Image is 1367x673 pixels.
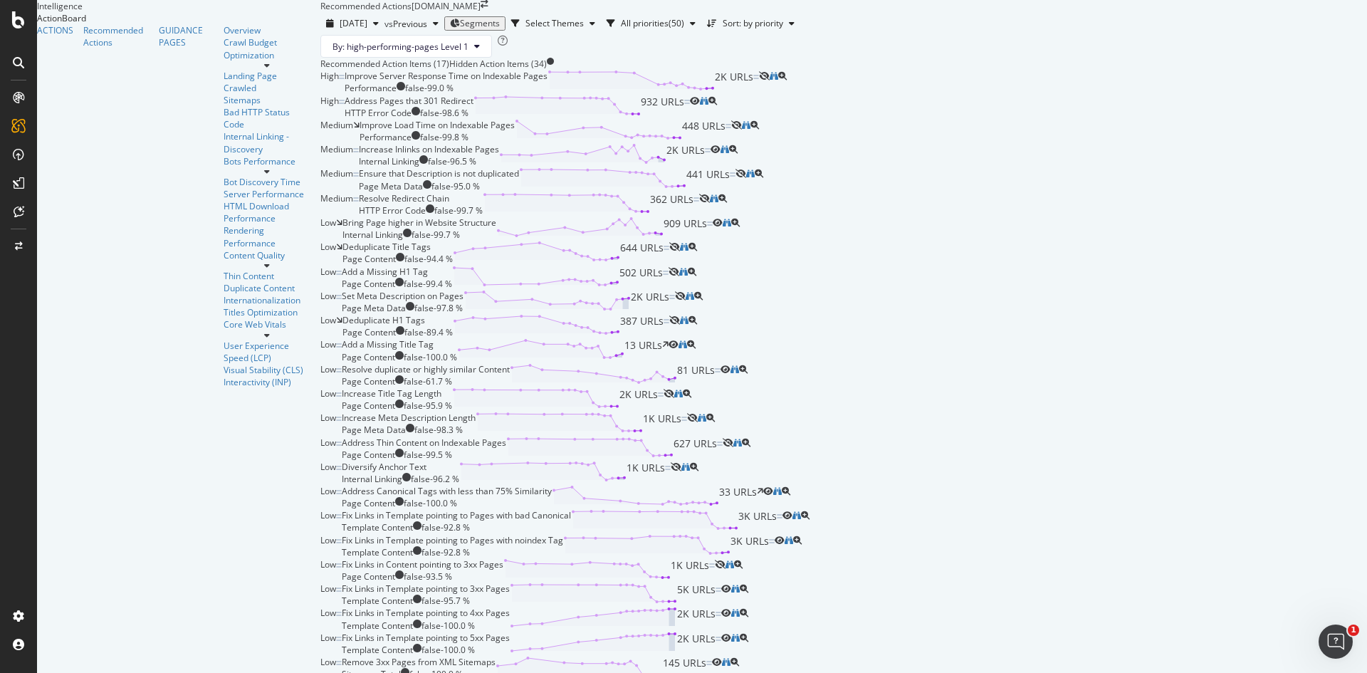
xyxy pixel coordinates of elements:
a: Duplicate Content [224,282,310,294]
div: Core Web Vitals [224,318,310,330]
img: Equal [777,514,782,518]
div: binoculars [746,169,755,178]
div: false - 95.9 % [404,400,452,412]
div: binoculars [731,634,740,642]
span: 644 URLs [620,241,664,265]
div: magnifying-glass-plus [778,72,787,80]
a: binoculars [792,509,801,521]
div: magnifying-glass-plus [688,316,697,325]
div: binoculars [698,414,706,422]
div: binoculars [680,316,688,325]
a: Bot Discovery Time [224,176,310,188]
div: binoculars [679,340,687,349]
div: Recommended Action Items (17) [320,58,449,70]
span: Low [320,216,336,229]
span: Low [320,387,336,400]
div: Titles Optimization [224,306,310,318]
iframe: Intercom live chat [1319,625,1353,659]
img: Equal [336,271,342,275]
div: binoculars [679,268,688,276]
span: By: high-performing-pages Level 1 [332,41,468,53]
span: 13 URLs [624,338,662,362]
button: Select Themes [506,12,601,35]
div: binoculars [681,463,690,471]
div: magnifying-glass-plus [755,169,763,178]
a: binoculars [785,534,793,546]
a: binoculars [742,119,750,131]
img: Equal [336,637,342,641]
img: Equal [730,172,735,177]
div: Thin Content [224,270,310,282]
div: magnifying-glass-plus [742,439,750,447]
div: magnifying-glass-plus [729,145,738,154]
div: Visual Stability (CLS) [224,364,310,376]
div: binoculars [773,487,782,496]
a: Bad HTTP Status Code [224,106,310,130]
span: 2K URLs [715,70,753,94]
a: binoculars [730,363,739,375]
div: eye-slash [723,439,733,447]
div: ActionBoard [37,12,320,24]
a: Internationalization [224,294,310,306]
div: eye [690,97,700,105]
div: Set Meta Description on Pages [342,290,463,302]
img: Equal [717,442,723,446]
span: 2K URLs [666,143,705,167]
div: Page Content [342,278,395,290]
div: eye-slash [664,390,674,398]
div: Increase Inlinks on Indexable Pages [359,143,499,155]
a: binoculars [700,95,708,107]
div: magnifying-glass-plus [687,340,696,349]
div: Improve Load Time on Indexable Pages [360,119,515,131]
div: false - 99.4 % [404,278,452,290]
a: binoculars [773,485,782,497]
div: binoculars [686,292,694,301]
span: 2K URLs [619,387,658,412]
div: Sitemaps [224,94,310,106]
span: 627 URLs [674,437,717,461]
div: false - 98.3 % [414,424,463,436]
img: Equal [339,100,345,104]
div: Select Themes [525,19,584,28]
span: Low [320,412,336,424]
div: eye [763,487,773,496]
img: Equal [336,539,342,543]
a: Interactivity (INP) [224,376,310,388]
a: binoculars [723,216,731,229]
div: eye [721,609,731,617]
div: eye [712,658,722,667]
img: Equal [336,588,342,592]
a: binoculars [731,607,740,619]
div: binoculars [723,219,731,227]
div: Performance [345,82,397,94]
span: Medium [320,143,353,155]
img: Equal [336,295,342,299]
div: magnifying-glass-plus [782,487,790,496]
div: eye-slash [715,560,726,569]
img: Equal [706,661,712,665]
div: binoculars [721,145,729,154]
div: binoculars [742,121,750,130]
span: Low [320,461,336,473]
div: false - 100.0 % [404,351,457,363]
img: Equal [715,368,721,372]
a: Internal Linking - Discovery [224,130,310,155]
span: 932 URLs [641,95,684,119]
span: 81 URLs [677,363,715,387]
a: Rendering Performance [224,224,310,249]
div: magnifying-glass-plus [734,560,743,569]
div: Page Content [342,449,395,461]
div: GUIDANCE PAGES [159,24,214,48]
div: Resolve Redirect Chain [359,192,449,204]
div: Internal Linking [359,155,419,167]
img: Equal [336,514,342,518]
div: Overview [224,24,310,36]
a: binoculars [674,387,683,400]
span: 909 URLs [664,216,707,241]
a: Recommended Actions [83,24,149,48]
img: Equal [658,392,664,397]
